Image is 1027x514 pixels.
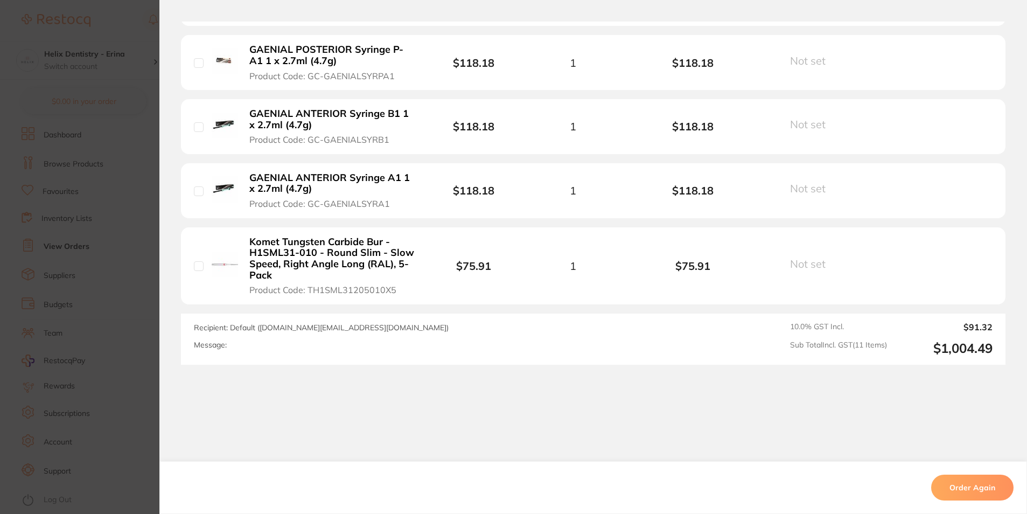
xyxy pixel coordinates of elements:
[570,260,576,272] span: 1
[249,71,395,81] span: Product Code: GC-GAENIALSYRPA1
[790,54,826,67] span: Not set
[456,259,491,273] b: $75.91
[787,182,839,195] button: Not set
[212,113,238,139] img: GAENIAL ANTERIOR Syringe B1 1 x 2.7ml (4.7g)
[212,48,238,75] img: GAENIAL POSTERIOR Syringe P-A1 1 x 2.7ml (4.7g)
[896,322,993,332] output: $91.32
[633,184,753,197] b: $118.18
[790,117,826,131] span: Not set
[633,57,753,69] b: $118.18
[570,57,576,69] span: 1
[249,135,389,144] span: Product Code: GC-GAENIALSYRB1
[249,199,390,209] span: Product Code: GC-GAENIALSYRA1
[249,285,396,295] span: Product Code: TH1SML31205010X5
[896,341,993,356] output: $1,004.49
[249,237,414,281] b: Komet Tungsten Carbide Bur - H1SML31-010 - Round Slim - Slow Speed, Right Angle Long (RAL), 5-Pack
[633,260,753,272] b: $75.91
[790,257,826,270] span: Not set
[249,108,414,130] b: GAENIAL ANTERIOR Syringe B1 1 x 2.7ml (4.7g)
[246,172,417,210] button: GAENIAL ANTERIOR Syringe A1 1 x 2.7ml (4.7g) Product Code: GC-GAENIALSYRA1
[453,120,494,133] b: $118.18
[246,44,417,81] button: GAENIAL POSTERIOR Syringe P-A1 1 x 2.7ml (4.7g) Product Code: GC-GAENIALSYRPA1
[931,475,1014,501] button: Order Again
[787,54,839,67] button: Not set
[570,184,576,197] span: 1
[194,323,449,332] span: Recipient: Default ( [DOMAIN_NAME][EMAIL_ADDRESS][DOMAIN_NAME] )
[212,176,238,203] img: GAENIAL ANTERIOR Syringe A1 1 x 2.7ml (4.7g)
[790,341,887,356] span: Sub Total Incl. GST ( 11 Items)
[633,120,753,133] b: $118.18
[790,182,826,195] span: Not set
[194,341,227,350] label: Message:
[249,172,414,195] b: GAENIAL ANTERIOR Syringe A1 1 x 2.7ml (4.7g)
[246,236,417,296] button: Komet Tungsten Carbide Bur - H1SML31-010 - Round Slim - Slow Speed, Right Angle Long (RAL), 5-Pac...
[249,44,414,66] b: GAENIAL POSTERIOR Syringe P-A1 1 x 2.7ml (4.7g)
[246,108,417,145] button: GAENIAL ANTERIOR Syringe B1 1 x 2.7ml (4.7g) Product Code: GC-GAENIALSYRB1
[453,56,494,70] b: $118.18
[453,184,494,197] b: $118.18
[790,322,887,332] span: 10.0 % GST Incl.
[787,117,839,131] button: Not set
[212,252,238,278] img: Komet Tungsten Carbide Bur - H1SML31-010 - Round Slim - Slow Speed, Right Angle Long (RAL), 5-Pack
[570,120,576,133] span: 1
[787,257,839,270] button: Not set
